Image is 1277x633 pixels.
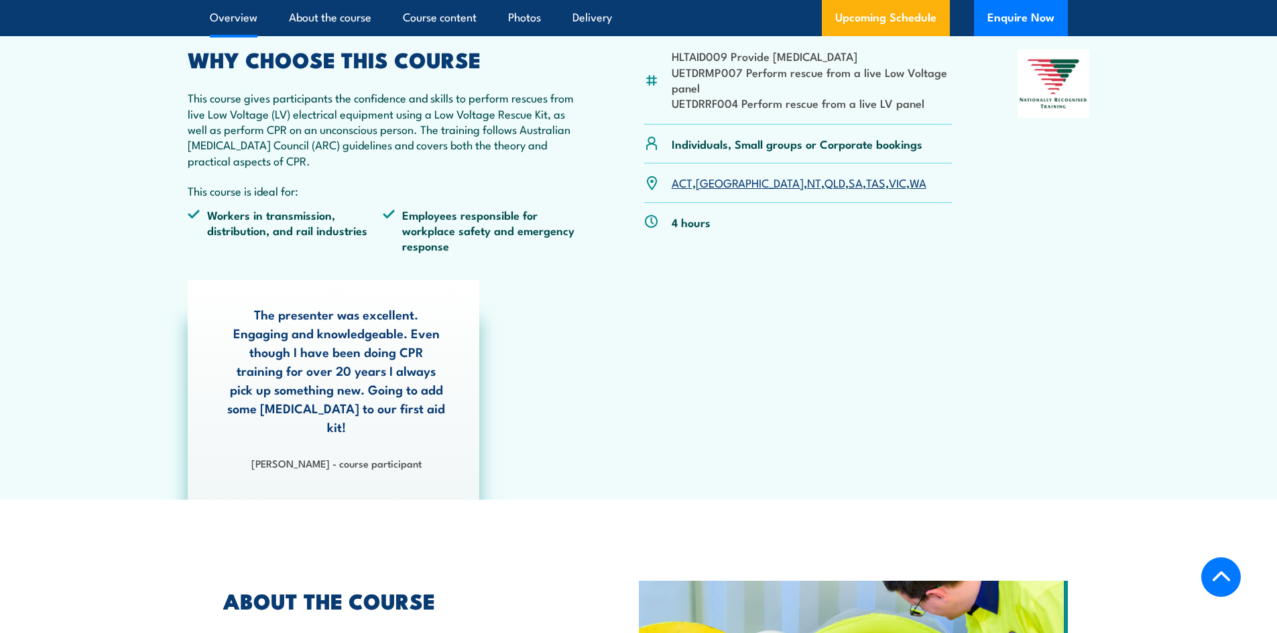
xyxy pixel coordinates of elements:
a: SA [849,174,863,190]
li: UETDRRF004 Perform rescue from a live LV panel [672,95,953,111]
img: Nationally Recognised Training logo. [1018,50,1090,118]
a: NT [807,174,821,190]
li: Workers in transmission, distribution, and rail industries [188,207,383,254]
li: HLTAID009 Provide [MEDICAL_DATA] [672,48,953,64]
p: The presenter was excellent. Engaging and knowledgeable. Even though I have been doing CPR traini... [227,305,446,436]
a: ACT [672,174,692,190]
p: 4 hours [672,214,711,230]
li: Employees responsible for workplace safety and emergency response [383,207,579,254]
li: UETDRMP007 Perform rescue from a live Low Voltage panel [672,64,953,96]
p: Individuals, Small groups or Corporate bookings [672,136,922,151]
p: This course gives participants the confidence and skills to perform rescues from live Low Voltage... [188,90,579,168]
p: , , , , , , , [672,175,926,190]
a: TAS [866,174,886,190]
h2: ABOUT THE COURSE [223,591,577,610]
h2: WHY CHOOSE THIS COURSE [188,50,579,68]
a: [GEOGRAPHIC_DATA] [696,174,804,190]
strong: [PERSON_NAME] - course participant [251,455,422,470]
p: This course is ideal for: [188,183,579,198]
a: VIC [889,174,906,190]
a: QLD [825,174,845,190]
a: WA [910,174,926,190]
